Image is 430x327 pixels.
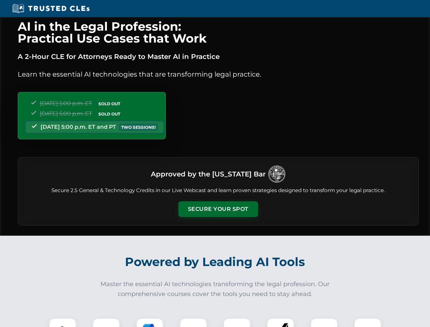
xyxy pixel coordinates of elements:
p: Master the essential AI technologies transforming the legal profession. Our comprehensive courses... [96,279,334,299]
span: SOLD OUT [96,110,123,118]
h3: Approved by the [US_STATE] Bar [151,168,266,180]
p: Learn the essential AI technologies that are transforming legal practice. [18,69,419,80]
button: Secure Your Spot [178,201,258,217]
img: Logo [268,166,285,183]
img: Trusted CLEs [10,3,92,14]
span: [DATE] 5:00 p.m. ET [40,100,92,107]
span: [DATE] 5:00 p.m. ET [40,110,92,117]
p: A 2-Hour CLE for Attorneys Ready to Master AI in Practice [18,51,419,62]
h1: AI in the Legal Profession: Practical Use Cases that Work [18,20,419,44]
span: SOLD OUT [96,100,123,107]
p: Secure 2.5 General & Technology Credits in our Live Webcast and learn proven strategies designed ... [26,187,410,194]
h2: Powered by Leading AI Tools [27,250,404,274]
